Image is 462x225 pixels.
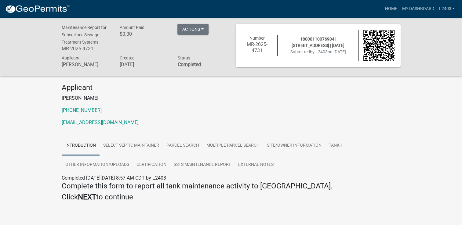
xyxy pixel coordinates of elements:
a: Site/Owner Information [263,136,325,155]
a: Select Septic Maintainer [100,136,163,155]
span: 18000110076904 | [STREET_ADDRESS] | [DATE] [292,37,344,48]
span: by L2403 [310,49,328,54]
img: QR code [363,30,395,61]
strong: NEXT [78,193,96,201]
a: My Dashboard [399,3,436,15]
a: L2403 [436,3,457,15]
button: Actions [177,24,209,35]
h6: $0.00 [119,31,168,37]
a: Parcel search [163,136,203,155]
span: Submitted on [DATE] [290,49,346,54]
span: Status [177,55,190,60]
h6: [PERSON_NAME] [62,62,111,67]
a: Introduction [62,136,100,155]
a: Multiple Parcel Search [203,136,263,155]
h6: MR-2025-4731 [62,46,111,52]
h4: Click to continue [62,193,401,202]
a: Home [382,3,399,15]
strong: Completed [177,62,201,67]
span: Completed [DATE][DATE] 8:57 AM CDT by L2403 [62,175,166,181]
a: Other Information/Uploads [62,155,133,175]
h4: Complete this form to report all tank maintenance activity to [GEOGRAPHIC_DATA]. [62,182,401,191]
p: [PERSON_NAME] [62,95,401,102]
span: Applicant [62,55,80,60]
h6: MR-2025-4731 [242,41,273,53]
a: Tank 1 [325,136,347,155]
h4: Applicant [62,83,401,92]
span: Number [249,36,265,41]
h6: [DATE] [119,62,168,67]
span: Maintenance Report for Subsurface Sewage Treatment Systems [62,25,107,45]
a: SSTS Maintenance Report [170,155,235,175]
span: Created [119,55,134,60]
a: [EMAIL_ADDRESS][DOMAIN_NAME] [62,120,139,125]
a: Certification [133,155,170,175]
a: External Notes [235,155,277,175]
span: Amount Paid [119,25,144,30]
a: [PHONE_NUMBER] [62,107,102,113]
